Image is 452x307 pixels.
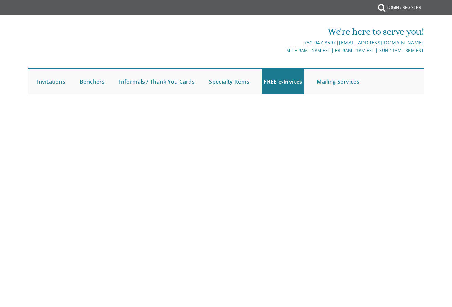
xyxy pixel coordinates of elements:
[161,39,424,47] div: |
[207,69,251,94] a: Specialty Items
[315,69,361,94] a: Mailing Services
[339,39,424,46] a: [EMAIL_ADDRESS][DOMAIN_NAME]
[117,69,196,94] a: Informals / Thank You Cards
[161,25,424,39] div: We're here to serve you!
[262,69,304,94] a: FREE e-Invites
[35,69,67,94] a: Invitations
[78,69,107,94] a: Benchers
[161,47,424,54] div: M-Th 9am - 5pm EST | Fri 9am - 1pm EST | Sun 11am - 3pm EST
[304,39,336,46] a: 732.947.3597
